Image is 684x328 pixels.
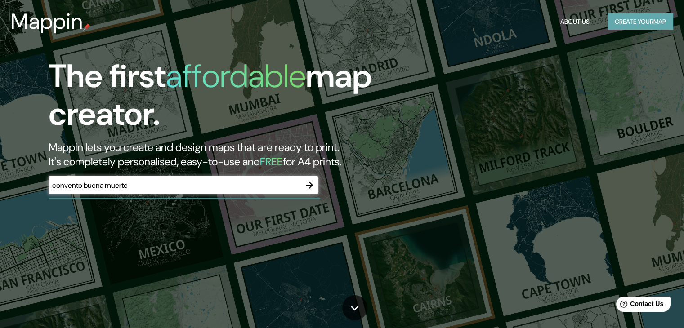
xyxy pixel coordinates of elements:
[557,13,593,30] button: About Us
[49,140,391,169] h2: Mappin lets you create and design maps that are ready to print. It's completely personalised, eas...
[49,180,300,191] input: Choose your favourite place
[608,13,673,30] button: Create yourmap
[83,23,90,31] img: mappin-pin
[11,9,83,34] h3: Mappin
[49,58,391,140] h1: The first map creator.
[604,293,674,318] iframe: Help widget launcher
[166,55,306,97] h1: affordable
[260,155,283,168] h5: FREE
